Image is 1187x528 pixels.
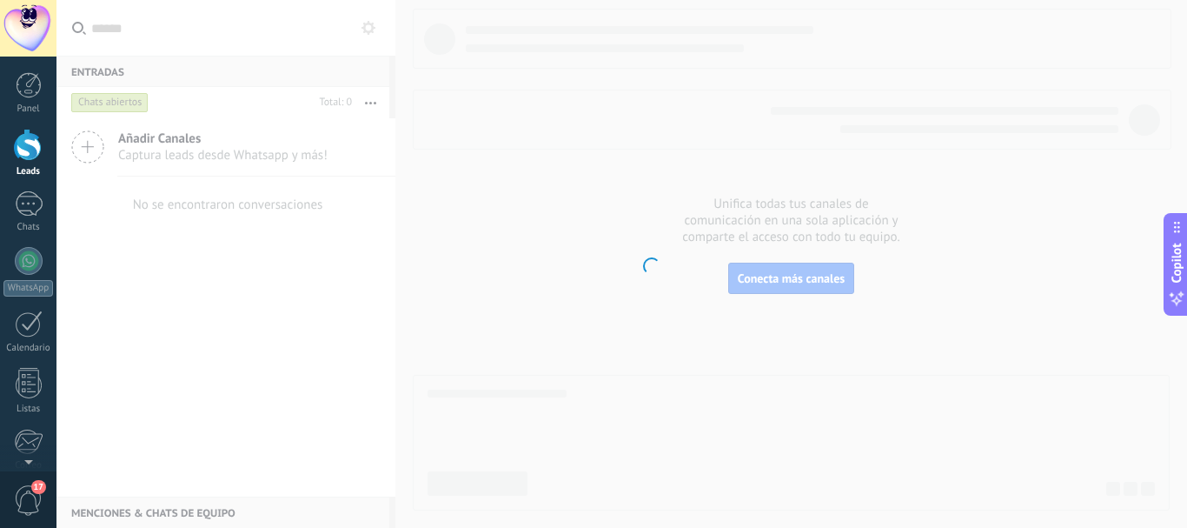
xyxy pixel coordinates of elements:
[31,480,46,494] span: 17
[3,280,53,297] div: WhatsApp
[3,343,54,354] div: Calendario
[3,222,54,233] div: Chats
[3,104,54,115] div: Panel
[1168,243,1185,283] span: Copilot
[3,166,54,177] div: Leads
[3,404,54,415] div: Listas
